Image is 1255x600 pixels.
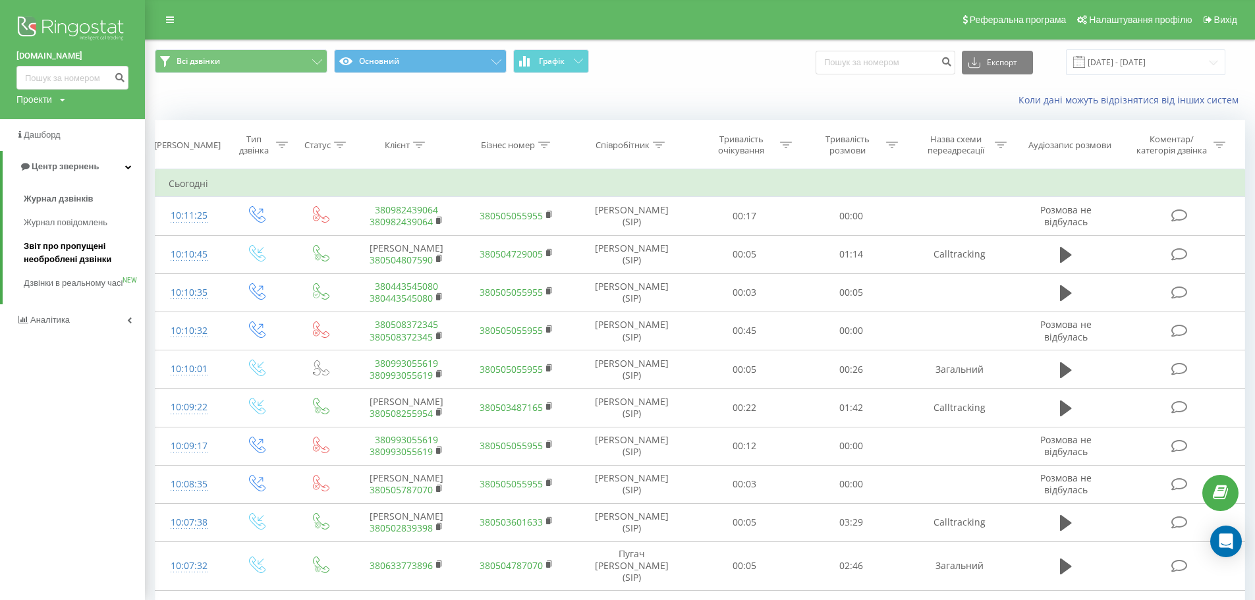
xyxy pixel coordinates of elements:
[154,140,221,151] div: [PERSON_NAME]
[155,49,327,73] button: Всі дзвінки
[370,483,433,496] a: 380505787070
[370,292,433,304] a: 380443545080
[691,389,797,427] td: 00:22
[24,187,145,211] a: Журнал дзвінків
[177,56,220,67] span: Всі дзвінки
[32,161,99,171] span: Центр звернень
[351,389,462,427] td: [PERSON_NAME]
[480,363,543,375] a: 380505055955
[572,197,691,235] td: [PERSON_NAME] (SIP)
[572,427,691,465] td: [PERSON_NAME] (SIP)
[691,465,797,503] td: 00:03
[970,14,1067,25] span: Реферальна програма
[572,273,691,312] td: [PERSON_NAME] (SIP)
[1210,526,1242,557] div: Open Intercom Messenger
[370,369,433,381] a: 380993055619
[1040,204,1092,228] span: Розмова не відбулась
[596,140,650,151] div: Співробітник
[481,140,535,151] div: Бізнес номер
[351,503,462,541] td: [PERSON_NAME]
[169,395,210,420] div: 10:09:22
[169,472,210,497] div: 10:08:35
[24,240,138,266] span: Звіт про пропущені необроблені дзвінки
[375,357,438,369] a: 380993055619
[385,140,410,151] div: Клієнт
[375,204,438,216] a: 380982439064
[962,51,1033,74] button: Експорт
[24,271,145,295] a: Дзвінки в реальному часіNEW
[24,234,145,271] a: Звіт про пропущені необроблені дзвінки
[480,516,543,528] a: 380503601633
[480,559,543,572] a: 380504787070
[691,542,797,591] td: 00:05
[572,542,691,591] td: Пугач [PERSON_NAME] (SIP)
[370,331,433,343] a: 380508372345
[480,439,543,452] a: 380505055955
[921,134,991,156] div: Назва схеми переадресації
[572,312,691,350] td: [PERSON_NAME] (SIP)
[370,254,433,266] a: 380504807590
[351,465,462,503] td: [PERSON_NAME]
[798,273,904,312] td: 00:05
[480,401,543,414] a: 380503487165
[370,445,433,458] a: 380993055619
[1018,94,1245,106] a: Коли дані можуть відрізнятися вiд інших систем
[480,209,543,222] a: 380505055955
[513,49,589,73] button: Графік
[706,134,777,156] div: Тривалість очікування
[30,315,70,325] span: Аналiтика
[370,407,433,420] a: 380508255954
[904,503,1015,541] td: Calltracking
[691,235,797,273] td: 00:05
[375,318,438,331] a: 380508372345
[304,140,331,151] div: Статус
[798,503,904,541] td: 03:29
[169,203,210,229] div: 10:11:25
[480,324,543,337] a: 380505055955
[691,350,797,389] td: 00:05
[572,235,691,273] td: [PERSON_NAME] (SIP)
[798,427,904,465] td: 00:00
[691,273,797,312] td: 00:03
[798,235,904,273] td: 01:14
[904,350,1015,389] td: Загальний
[16,49,128,63] a: [DOMAIN_NAME]
[816,51,955,74] input: Пошук за номером
[24,192,94,205] span: Журнал дзвінків
[24,211,145,234] a: Журнал повідомлень
[169,553,210,579] div: 10:07:32
[480,286,543,298] a: 380505055955
[169,433,210,459] div: 10:09:17
[572,350,691,389] td: [PERSON_NAME] (SIP)
[1040,472,1092,496] span: Розмова не відбулась
[1040,318,1092,342] span: Розмова не відбулась
[370,522,433,534] a: 380502839398
[16,66,128,90] input: Пошук за номером
[798,465,904,503] td: 00:00
[3,151,145,182] a: Центр звернень
[798,542,904,591] td: 02:46
[1214,14,1237,25] span: Вихід
[798,350,904,389] td: 00:26
[572,503,691,541] td: [PERSON_NAME] (SIP)
[691,427,797,465] td: 00:12
[24,130,61,140] span: Дашборд
[235,134,273,156] div: Тип дзвінка
[691,312,797,350] td: 00:45
[691,503,797,541] td: 00:05
[169,510,210,535] div: 10:07:38
[1133,134,1210,156] div: Коментар/категорія дзвінка
[904,542,1015,591] td: Загальний
[904,235,1015,273] td: Calltracking
[572,465,691,503] td: [PERSON_NAME] (SIP)
[1040,433,1092,458] span: Розмова не відбулась
[155,171,1245,197] td: Сьогодні
[539,57,565,66] span: Графік
[169,242,210,267] div: 10:10:45
[351,235,462,273] td: [PERSON_NAME]
[798,197,904,235] td: 00:00
[16,93,52,106] div: Проекти
[370,215,433,228] a: 380982439064
[24,277,123,290] span: Дзвінки в реальному часі
[1089,14,1192,25] span: Налаштування профілю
